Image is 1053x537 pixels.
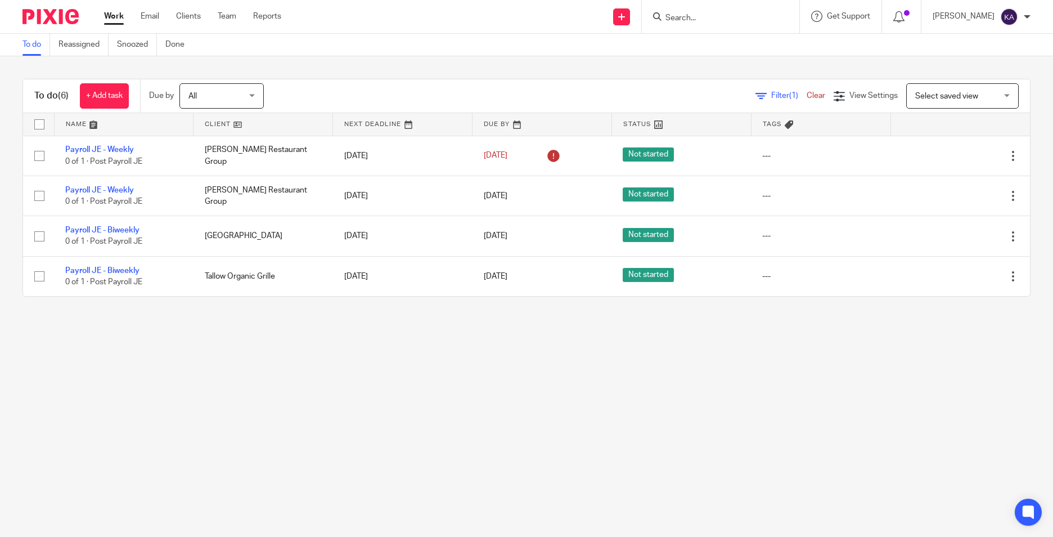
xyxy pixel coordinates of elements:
a: Team [218,11,236,22]
span: 0 of 1 · Post Payroll JE [65,278,142,286]
a: Work [104,11,124,22]
a: Snoozed [117,34,157,56]
a: Reports [253,11,281,22]
span: Not started [623,187,674,202]
span: View Settings [849,92,898,100]
a: Payroll JE - Biweekly [65,226,139,234]
td: [DATE] [333,256,472,296]
a: Clients [176,11,201,22]
img: Pixie [22,9,79,24]
span: Filter [771,92,807,100]
span: Not started [623,228,674,242]
a: Done [165,34,193,56]
h1: To do [34,90,69,102]
span: (1) [789,92,798,100]
div: --- [762,230,879,241]
span: 0 of 1 · Post Payroll JE [65,198,142,205]
td: [GEOGRAPHIC_DATA] [193,216,333,256]
span: [DATE] [484,232,507,240]
td: [DATE] [333,216,472,256]
span: Not started [623,147,674,162]
span: [DATE] [484,152,507,160]
a: Payroll JE - Weekly [65,146,134,154]
span: (6) [58,91,69,100]
p: Due by [149,90,174,101]
a: Payroll JE - Weekly [65,186,134,194]
input: Search [664,14,766,24]
p: [PERSON_NAME] [933,11,994,22]
td: [PERSON_NAME] Restaurant Group [193,136,333,176]
div: --- [762,190,879,202]
td: [PERSON_NAME] Restaurant Group [193,176,333,216]
img: svg%3E [1000,8,1018,26]
a: Email [141,11,159,22]
a: + Add task [80,83,129,109]
span: 0 of 1 · Post Payroll JE [65,158,142,165]
span: Tags [763,121,782,127]
span: [DATE] [484,272,507,280]
span: 0 of 1 · Post Payroll JE [65,238,142,246]
div: --- [762,271,879,282]
td: Tallow Organic Grille [193,256,333,296]
span: Get Support [827,12,870,20]
div: --- [762,150,879,162]
span: Not started [623,268,674,282]
span: All [188,92,197,100]
a: Reassigned [58,34,109,56]
span: [DATE] [484,192,507,200]
a: Payroll JE - Biweekly [65,267,139,275]
td: [DATE] [333,176,472,216]
a: Clear [807,92,825,100]
span: Select saved view [915,92,978,100]
a: To do [22,34,50,56]
td: [DATE] [333,136,472,176]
